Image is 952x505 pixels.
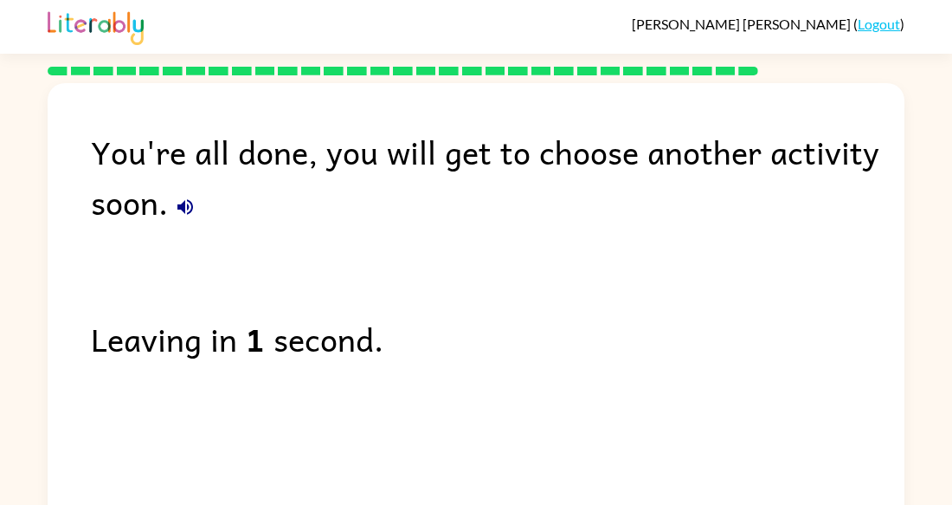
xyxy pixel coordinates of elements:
a: Logout [858,16,900,32]
div: ( ) [632,16,904,32]
b: 1 [246,314,265,364]
img: Literably [48,7,144,45]
div: You're all done, you will get to choose another activity soon. [91,126,904,227]
span: [PERSON_NAME] [PERSON_NAME] [632,16,853,32]
div: Leaving in second. [91,314,904,364]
